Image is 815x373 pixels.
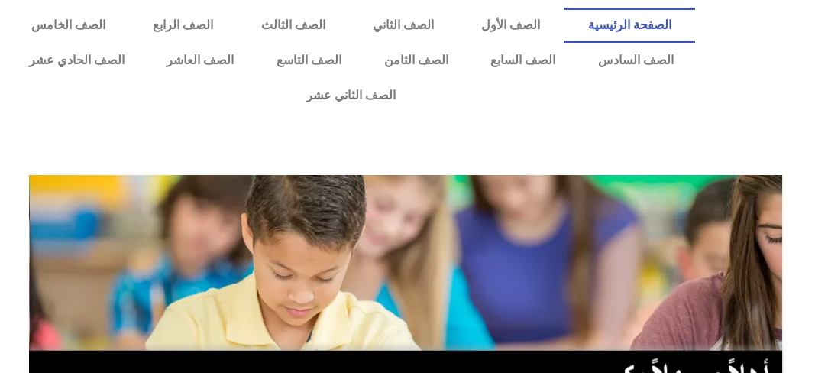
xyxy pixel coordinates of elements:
[238,8,349,43] a: الصف الثالث
[129,8,237,43] a: الصف الرابع
[458,8,564,43] a: الصف الأول
[8,78,695,113] a: الصف الثاني عشر
[255,43,363,78] a: الصف التاسع
[146,43,256,78] a: الصف العاشر
[363,43,470,78] a: الصف الثامن
[349,8,458,43] a: الصف الثاني
[8,8,129,43] a: الصف الخامس
[577,43,695,78] a: الصف السادس
[8,43,146,78] a: الصف الحادي عشر
[470,43,577,78] a: الصف السابع
[564,8,694,43] a: الصفحة الرئيسية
